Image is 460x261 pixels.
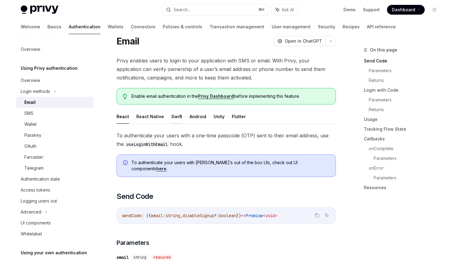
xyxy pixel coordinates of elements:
[117,109,129,124] button: React
[16,44,94,55] a: Overview
[21,208,41,216] div: Advanced
[21,5,58,14] img: light logo
[183,213,214,218] span: disableSignup
[370,46,397,54] span: On this page
[171,109,182,124] button: Swift
[369,105,444,115] a: Returns
[173,6,190,13] div: Search...
[163,19,202,34] a: Policies & controls
[141,213,151,218] span: : ({
[369,144,444,153] a: onComplete
[369,95,444,105] a: Parameters
[16,174,94,185] a: Authentication state
[374,173,444,183] a: Parameters
[21,65,78,72] h5: Using Privy authentication
[274,36,326,46] button: Open in ChatGPT
[343,19,360,34] a: Recipes
[117,254,129,260] div: email
[163,213,166,218] span: :
[123,160,129,166] svg: Info
[364,134,444,144] a: Callbacks
[236,213,241,218] span: })
[367,19,396,34] a: API reference
[47,19,61,34] a: Basics
[134,255,146,260] span: string
[117,238,149,247] span: Parameters
[16,185,94,196] a: Access tokens
[343,7,356,13] a: Demo
[24,110,33,117] div: SMS
[198,93,234,99] a: Privy Dashboard
[24,153,43,161] div: Farcaster
[364,183,444,192] a: Resources
[21,77,40,84] div: Overview
[214,213,219,218] span: ?:
[275,213,277,218] span: >
[16,217,94,228] a: UI components
[21,186,50,194] div: Access tokens
[136,109,164,124] button: React Native
[21,249,87,256] h5: Using your own authentication
[108,19,124,34] a: Wallets
[369,76,444,85] a: Returns
[364,115,444,124] a: Usage
[364,85,444,95] a: Login with Code
[122,213,141,218] span: sendCode
[156,166,166,171] a: here
[117,36,139,47] h1: Email
[16,141,94,152] a: OAuth
[117,192,153,201] span: Send Code
[241,213,246,218] span: =>
[16,75,94,86] a: Overview
[24,132,41,139] div: Passkey
[364,124,444,134] a: Tracking Flow State
[21,197,57,205] div: Logging users out
[21,46,40,53] div: Overview
[16,152,94,163] a: Farcaster
[313,211,321,219] button: Copy the contents from the code block
[263,213,265,218] span: <
[318,19,335,34] a: Security
[16,196,94,206] a: Logging users out
[151,213,163,218] span: email
[271,4,298,15] button: Ask AI
[16,97,94,108] a: Email
[363,7,380,13] a: Support
[246,213,263,218] span: Promise
[21,219,51,227] div: UI components
[387,5,425,15] a: Dashboard
[162,4,268,15] button: Search...⌘K
[285,38,322,44] span: Open in ChatGPT
[430,5,439,15] button: Toggle dark mode
[24,164,44,172] div: Telegram
[123,94,127,99] svg: Tip
[131,19,155,34] a: Connectors
[131,160,329,172] span: To authenticate your users with [PERSON_NAME]’s out of the box UIs, check out UI components .
[190,109,206,124] button: Android
[323,211,331,219] button: Ask AI
[24,143,37,150] div: OAuth
[24,121,37,128] div: Wallet
[151,254,173,260] div: required
[16,130,94,141] a: Passkey
[16,108,94,119] a: SMS
[117,56,336,82] span: Privy enables users to login to your application with SMS or email. With Privy, your application ...
[21,19,40,34] a: Welcome
[124,141,170,148] code: useLoginWithEmail
[21,88,50,95] div: Login methods
[265,213,275,218] span: void
[21,175,60,183] div: Authentication state
[24,99,36,106] div: Email
[364,56,444,66] a: Send Code
[282,7,294,13] span: Ask AI
[16,228,94,239] a: Whitelabel
[180,213,183,218] span: ,
[219,213,236,218] span: boolean
[369,66,444,76] a: Parameters
[374,153,444,163] a: Parameters
[117,131,336,148] span: To authenticate your users with a one-time passcode (OTP) sent to their email address, use the hook.
[166,213,180,218] span: string
[21,230,42,238] div: Whitelabel
[258,7,265,12] span: ⌘ K
[272,19,311,34] a: User management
